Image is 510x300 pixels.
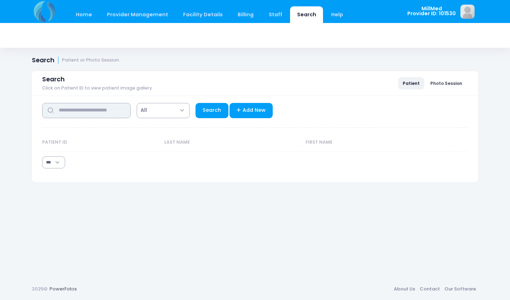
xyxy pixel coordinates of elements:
th: First Name [302,133,450,152]
h1: Search [32,57,119,64]
a: Search [290,6,323,23]
a: Contact [417,283,442,295]
a: Add New [229,103,273,118]
a: Staff [262,6,289,23]
span: All [141,106,147,114]
small: Patient or Photo Session [62,58,119,63]
a: Our Software [442,283,478,295]
a: Help [324,6,350,23]
span: Search [42,76,65,83]
span: All [137,103,190,118]
img: image [460,5,475,19]
span: 2025© [32,285,47,292]
a: Provider Management [100,6,175,23]
a: Facility Details [176,6,230,23]
a: Photo Session [426,77,467,89]
span: Click on Patient ID to view patient image gallery [42,86,152,91]
a: PowerFotos [50,285,77,292]
a: Billing [231,6,261,23]
a: Patient [398,77,424,89]
th: Patient ID [42,133,161,152]
a: Search [195,103,228,118]
span: MillMed Provider ID: 101530 [407,6,456,16]
a: Home [69,6,99,23]
a: About Us [391,283,417,295]
th: Last Name [161,133,302,152]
